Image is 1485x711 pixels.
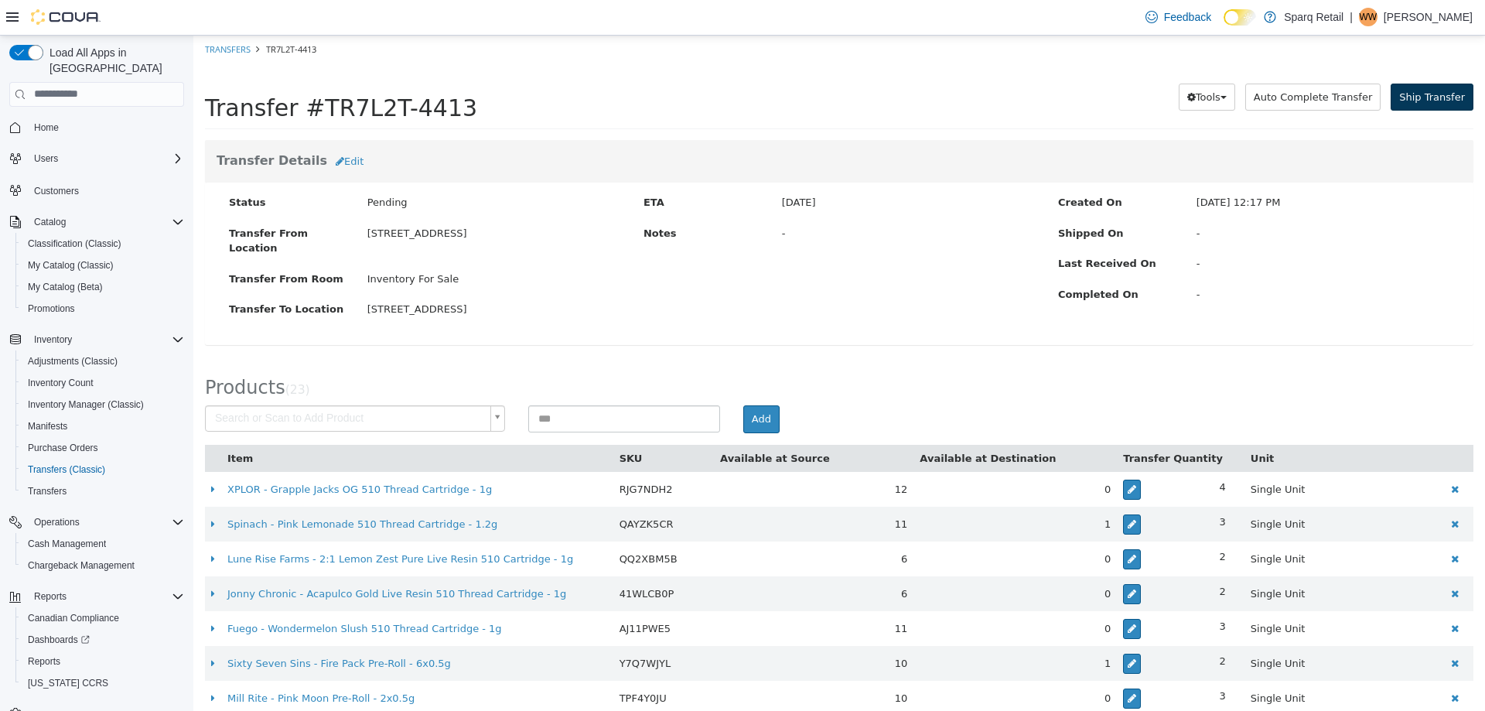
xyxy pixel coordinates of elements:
[162,190,439,206] div: [STREET_ADDRESS]
[1284,8,1343,26] p: Sparq Retail
[911,552,917,564] span: 0
[22,556,141,575] a: Chargeback Management
[28,559,135,572] span: Chargeback Management
[1057,448,1112,460] span: Single Unit
[1249,477,1274,500] button: Delete
[930,583,1033,599] div: 3
[34,152,58,165] span: Users
[28,355,118,367] span: Adjustments (Classic)
[1057,483,1112,494] span: Single Unit
[992,190,1268,206] div: -
[134,112,179,140] button: Edit
[930,415,1033,431] button: Transfer Quantity
[22,395,184,414] span: Inventory Manager (Classic)
[15,276,190,298] button: My Catalog (Beta)
[1060,56,1179,67] span: Auto Complete Transfer
[28,182,85,200] a: Customers
[28,634,90,646] span: Dashboards
[22,374,100,392] a: Inventory Count
[12,59,284,86] span: Transfer #TR7L2T-4413
[22,674,184,692] span: Washington CCRS
[1249,512,1274,535] button: Delete
[22,374,184,392] span: Inventory Count
[911,483,917,494] span: 1
[702,622,715,634] span: 10
[15,607,190,629] button: Canadian Compliance
[28,587,73,606] button: Reports
[3,116,190,138] button: Home
[426,448,480,460] span: RJG7NDH2
[22,535,112,553] a: Cash Management
[22,460,184,479] span: Transfers (Classic)
[1360,8,1377,26] span: WW
[3,511,190,533] button: Operations
[3,179,190,201] button: Customers
[12,371,291,395] span: Search or Scan to Add Product
[853,159,992,175] label: Created On
[28,330,78,349] button: Inventory
[28,420,67,432] span: Manifests
[22,395,150,414] a: Inventory Manager (Classic)
[34,415,63,431] button: Item
[22,234,184,253] span: Classification (Classic)
[1057,587,1112,599] span: Single Unit
[28,213,184,231] span: Catalog
[22,234,128,253] a: Classification (Classic)
[28,513,184,532] span: Operations
[1139,2,1217,32] a: Feedback
[1249,651,1274,674] button: Delete
[15,672,190,694] button: [US_STATE] CCRS
[708,518,714,529] span: 6
[1249,443,1274,465] button: Delete
[15,437,190,459] button: Purchase Orders
[15,298,190,320] button: Promotions
[28,485,67,497] span: Transfers
[15,394,190,415] button: Inventory Manager (Classic)
[22,439,104,457] a: Purchase Orders
[708,552,714,564] span: 6
[28,655,60,668] span: Reports
[31,9,101,25] img: Cova
[162,236,439,251] div: Inventory For Sale
[726,415,865,431] button: Available at Destination
[853,190,992,206] label: Shipped On
[22,631,184,649] span: Dashboards
[930,444,1033,460] div: 4
[702,587,715,599] span: 11
[22,535,184,553] span: Cash Management
[439,159,577,175] label: ETA
[22,631,96,649] a: Dashboards
[34,333,72,346] span: Inventory
[911,587,917,599] span: 0
[43,45,184,76] span: Load All Apps in [GEOGRAPHIC_DATA]
[73,8,123,19] span: TR7L2T-4413
[1197,48,1280,76] button: Ship Transfer
[34,121,59,134] span: Home
[22,417,184,436] span: Manifests
[28,118,65,137] a: Home
[911,622,917,634] span: 1
[12,8,57,19] a: Transfers
[992,159,1268,175] div: [DATE] 12:17 PM
[28,513,86,532] button: Operations
[24,236,162,251] label: Transfer From Room
[1052,48,1187,76] button: Auto Complete Transfer
[24,190,162,220] label: Transfer From Location
[28,118,184,137] span: Home
[34,518,380,529] a: Lune Rise Farms - 2:1 Lemon Zest Pure Live Resin 510 Cartridge - 1g
[24,159,162,175] label: Status
[28,238,121,250] span: Classification (Classic)
[34,657,221,668] a: Mill Rite - Pink Moon Pre-Roll - 2x0.5g
[22,460,111,479] a: Transfers (Classic)
[34,622,258,634] a: Sixty Seven Sins - Fire Pack Pre-Roll - 6x0.5g
[28,538,106,550] span: Cash Management
[34,216,66,228] span: Catalog
[15,350,190,372] button: Adjustments (Classic)
[930,479,1033,494] div: 3
[15,533,190,555] button: Cash Management
[1002,56,1027,67] span: Tools
[162,266,439,282] div: [STREET_ADDRESS]
[930,618,1033,634] div: 2
[426,587,477,599] span: AJ11PWE5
